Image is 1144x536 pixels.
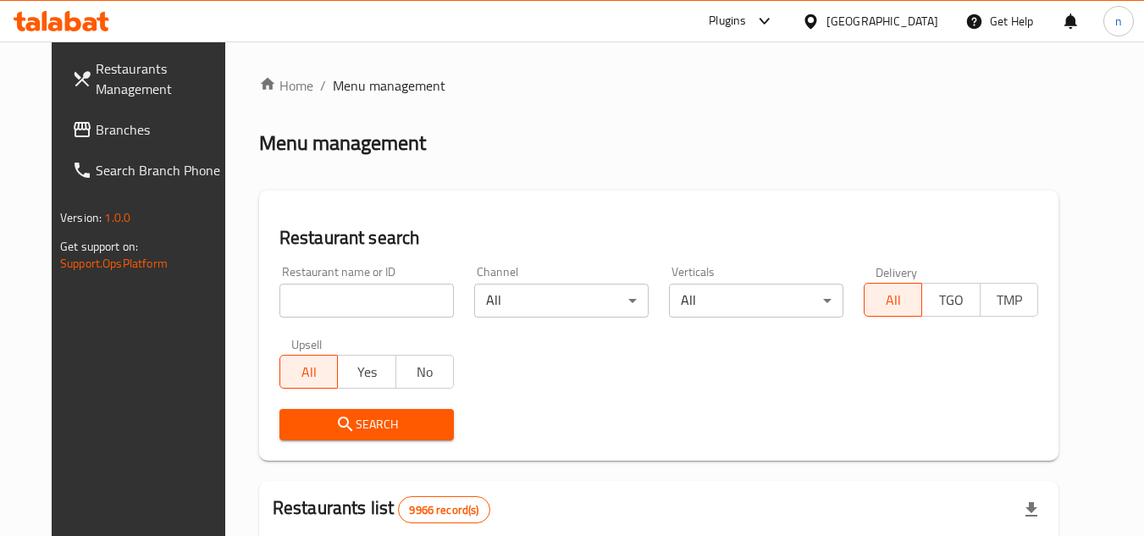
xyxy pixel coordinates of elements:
span: Get support on: [60,235,138,257]
span: Search Branch Phone [96,160,229,180]
h2: Menu management [259,130,426,157]
button: Search [279,409,454,440]
button: Yes [337,355,395,389]
div: Export file [1011,489,1052,530]
span: All [287,360,331,384]
div: Plugins [709,11,746,31]
span: 9966 record(s) [399,502,489,518]
li: / [320,75,326,96]
div: Total records count [398,496,489,523]
label: Delivery [876,266,918,278]
div: All [669,284,843,318]
span: n [1115,12,1122,30]
a: Restaurants Management [58,48,243,109]
div: All [474,284,649,318]
span: Branches [96,119,229,140]
a: Search Branch Phone [58,150,243,191]
button: TGO [921,283,980,317]
span: Restaurants Management [96,58,229,99]
input: Search for restaurant name or ID.. [279,284,454,318]
span: All [871,288,915,312]
span: 1.0.0 [104,207,130,229]
span: Version: [60,207,102,229]
h2: Restaurant search [279,225,1038,251]
a: Support.OpsPlatform [60,252,168,274]
span: Yes [345,360,389,384]
a: Home [259,75,313,96]
nav: breadcrumb [259,75,1058,96]
div: [GEOGRAPHIC_DATA] [826,12,938,30]
h2: Restaurants list [273,495,490,523]
span: TMP [987,288,1031,312]
a: Branches [58,109,243,150]
button: All [279,355,338,389]
label: Upsell [291,338,323,350]
span: TGO [929,288,973,312]
button: No [395,355,454,389]
button: All [864,283,922,317]
button: TMP [980,283,1038,317]
span: Menu management [333,75,445,96]
span: No [403,360,447,384]
span: Search [293,414,440,435]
